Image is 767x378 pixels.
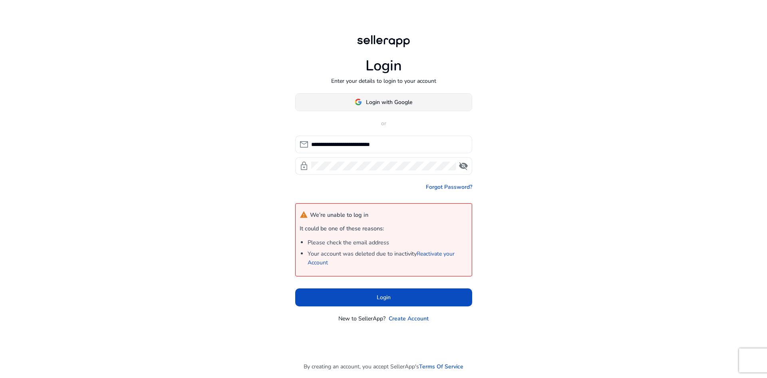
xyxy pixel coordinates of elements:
[366,98,412,106] span: Login with Google
[308,250,468,267] li: Your account was deleted due to inactivity
[300,211,308,219] mat-icon: warning
[459,161,468,171] span: visibility_off
[308,238,468,247] li: Please check the email address
[377,293,391,302] span: Login
[389,314,429,323] a: Create Account
[366,57,402,74] h1: Login
[338,314,385,323] p: New to SellerApp?
[308,250,455,266] a: Reactivate your Account
[426,183,472,191] a: Forgot Password?
[355,98,362,106] img: google-logo.svg
[295,119,472,128] p: or
[419,362,463,371] a: Terms Of Service
[300,224,468,233] p: It could be one of these reasons:
[295,93,472,111] button: Login with Google
[299,161,309,171] span: lock
[295,288,472,306] button: Login
[331,77,436,85] p: Enter your details to login to your account
[299,140,309,149] span: mail
[300,211,368,219] h4: We’re unable to log in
